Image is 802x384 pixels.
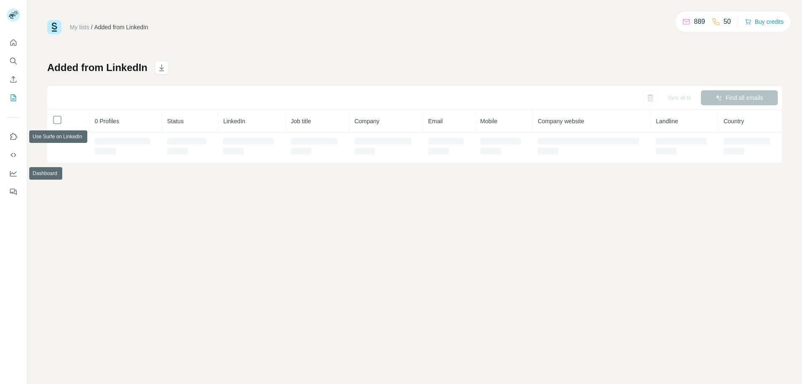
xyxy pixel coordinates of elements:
[354,118,379,125] span: Company
[223,118,245,125] span: LinkedIn
[7,184,20,199] button: Feedback
[95,118,119,125] span: 0 Profiles
[94,23,148,31] div: Added from LinkedIn
[7,147,20,163] button: Use Surfe API
[167,118,184,125] span: Status
[723,17,731,27] p: 50
[480,118,497,125] span: Mobile
[291,118,311,125] span: Job title
[70,24,89,31] a: My lists
[7,72,20,87] button: Enrich CSV
[723,118,744,125] span: Country
[538,118,584,125] span: Company website
[91,23,93,31] li: /
[694,17,705,27] p: 889
[47,20,61,34] img: Surfe Logo
[428,118,443,125] span: Email
[7,53,20,69] button: Search
[7,166,20,181] button: Dashboard
[7,129,20,144] button: Use Surfe on LinkedIn
[47,61,147,74] h1: Added from LinkedIn
[7,90,20,105] button: My lists
[7,35,20,50] button: Quick start
[745,16,784,28] button: Buy credits
[656,118,678,125] span: Landline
